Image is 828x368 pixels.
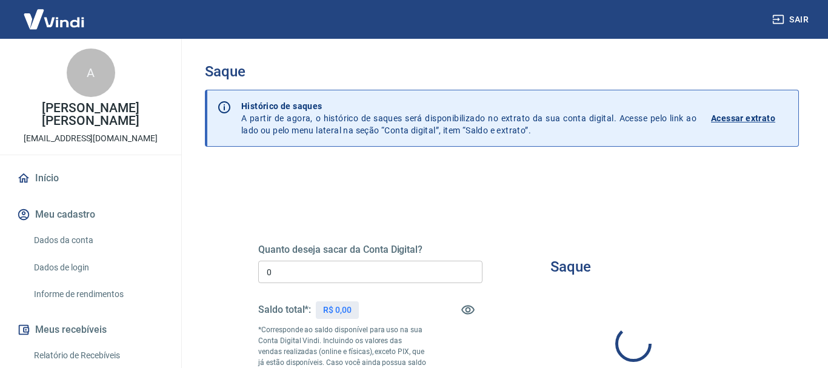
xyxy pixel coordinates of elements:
a: Acessar extrato [711,100,789,136]
h5: Quanto deseja sacar da Conta Digital? [258,244,482,256]
h5: Saldo total*: [258,304,311,316]
h3: Saque [550,258,591,275]
p: R$ 0,00 [323,304,352,316]
p: Histórico de saques [241,100,696,112]
button: Sair [770,8,813,31]
button: Meu cadastro [15,201,167,228]
button: Meus recebíveis [15,316,167,343]
a: Início [15,165,167,192]
a: Relatório de Recebíveis [29,343,167,368]
img: Vindi [15,1,93,38]
p: Acessar extrato [711,112,775,124]
p: [PERSON_NAME] [PERSON_NAME] [10,102,172,127]
a: Dados de login [29,255,167,280]
a: Dados da conta [29,228,167,253]
a: Informe de rendimentos [29,282,167,307]
p: A partir de agora, o histórico de saques será disponibilizado no extrato da sua conta digital. Ac... [241,100,696,136]
div: A [67,49,115,97]
h3: Saque [205,63,799,80]
p: [EMAIL_ADDRESS][DOMAIN_NAME] [24,132,158,145]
